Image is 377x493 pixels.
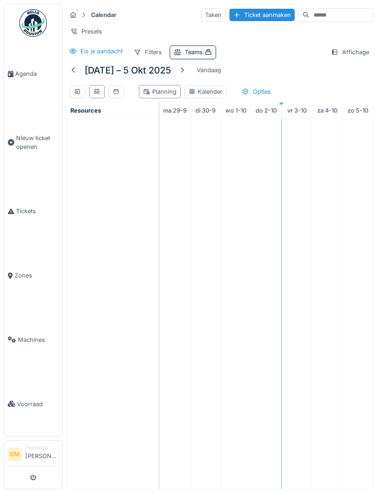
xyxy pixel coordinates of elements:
a: 30 september 2025 [193,104,218,117]
span: Zones [15,271,58,280]
a: 3 oktober 2025 [285,104,309,117]
div: Eis je aandacht [80,47,123,56]
strong: Calendar [87,11,120,19]
li: [PERSON_NAME] [25,444,58,464]
div: Opties [238,85,275,98]
a: Zones [4,244,62,308]
a: GM Technicus[PERSON_NAME] [8,444,58,466]
span: Resources [70,107,101,114]
span: Tickets [16,207,58,215]
div: Kalender [188,87,223,96]
div: Taken [201,8,226,22]
span: Nieuw ticket openen [16,134,58,151]
div: Technicus [25,444,58,451]
span: Voorraad [17,400,58,408]
a: 1 oktober 2025 [223,104,249,117]
div: Vandaag [193,64,225,76]
a: 4 oktober 2025 [315,104,340,117]
a: Nieuw ticket openen [4,106,62,179]
img: Badge_color-CXgf-gQk.svg [19,9,47,37]
div: Teams [185,48,212,57]
a: Voorraad [4,372,62,436]
a: 29 september 2025 [161,104,189,117]
span: Agenda [15,69,58,78]
div: Ticket aanmaken [229,9,295,21]
a: Agenda [4,42,62,106]
a: Machines [4,308,62,372]
a: Tickets [4,179,62,244]
div: Presets [66,25,106,38]
h5: [DATE] – 5 okt 2025 [85,65,171,76]
span: Machines [18,335,58,344]
span: : [203,49,212,56]
a: 2 oktober 2025 [253,104,279,117]
a: 5 oktober 2025 [345,104,371,117]
li: GM [8,448,22,461]
div: Filters [130,45,166,59]
div: Affichage [327,45,373,59]
div: Planning [143,87,177,96]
